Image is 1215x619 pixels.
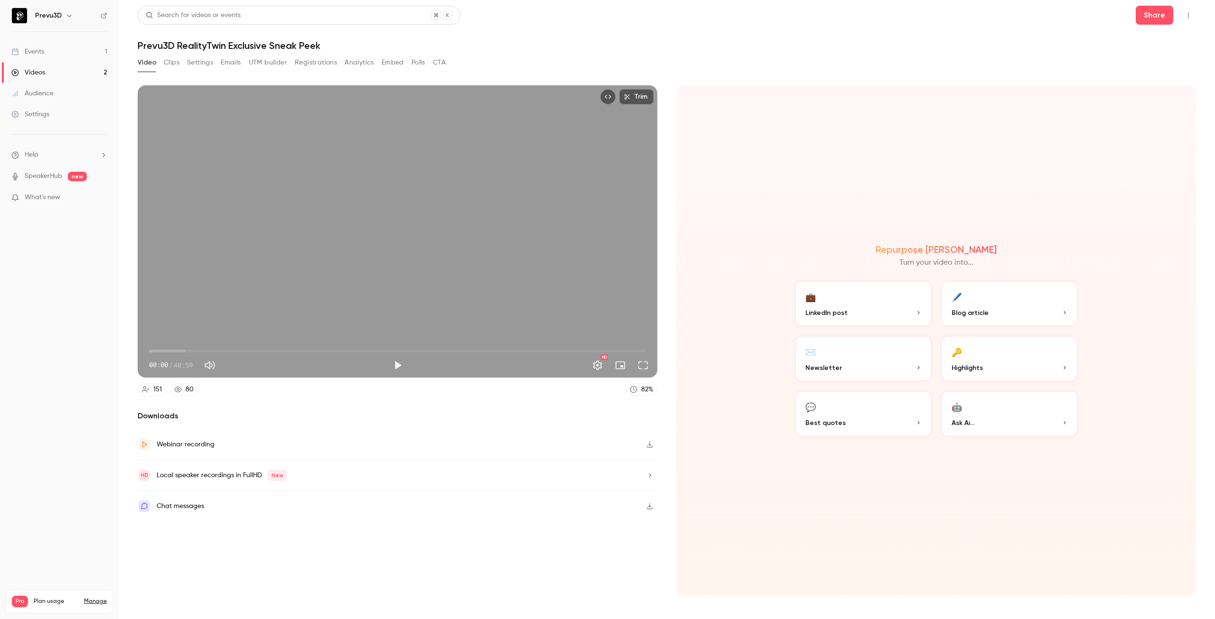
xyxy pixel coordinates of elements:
button: Trim [619,89,654,104]
span: / [169,360,173,370]
a: Manage [84,598,107,605]
div: 🖊️ [952,289,962,304]
button: Full screen [634,356,653,375]
span: 40:59 [174,360,193,370]
div: Webinar recording [157,439,215,450]
button: Turn on miniplayer [611,356,630,375]
a: SpeakerHub [25,171,62,181]
button: ✉️Newsletter [794,335,933,382]
h2: Downloads [138,410,657,422]
span: new [68,172,87,181]
button: Video [138,55,156,70]
a: 80 [170,383,198,396]
div: Local speaker recordings in FullHD [157,470,287,481]
div: ✉️ [805,344,816,359]
button: Mute [200,356,219,375]
button: Embed video [600,89,616,104]
span: 00:00 [149,360,168,370]
div: Settings [11,110,49,119]
button: Settings [588,356,607,375]
button: Analytics [345,55,374,70]
span: Newsletter [805,363,842,373]
button: Top Bar Actions [1181,8,1196,23]
div: Audience [11,89,54,98]
span: New [268,470,287,481]
button: Share [1136,6,1173,25]
span: LinkedIn post [805,308,848,318]
h6: Prevu3D [35,11,62,20]
button: 🔑Highlights [940,335,1079,382]
button: Clips [164,55,179,70]
div: 🔑 [952,344,962,359]
button: 💬Best quotes [794,390,933,437]
button: Registrations [295,55,337,70]
li: help-dropdown-opener [11,150,107,160]
div: Events [11,47,44,56]
button: 🖊️Blog article [940,280,1079,327]
div: 💬 [805,399,816,414]
div: Chat messages [157,500,204,512]
button: Polls [411,55,425,70]
a: 82% [626,383,657,396]
span: Blog article [952,308,989,318]
button: Play [388,356,407,375]
p: Turn your video into... [899,257,973,268]
div: 00:00 [149,360,193,370]
div: 80 [186,385,194,395]
span: Ask Ai... [952,418,974,428]
div: 82 % [641,385,653,395]
span: Plan usage [34,598,78,605]
button: 🤖Ask Ai... [940,390,1079,437]
a: 151 [138,383,166,396]
span: Highlights [952,363,983,373]
span: Help [25,150,38,160]
img: Prevu3D [12,8,27,23]
button: UTM builder [249,55,287,70]
h2: Repurpose [PERSON_NAME] [876,244,997,255]
div: 🤖 [952,399,962,414]
button: Settings [187,55,213,70]
span: Best quotes [805,418,846,428]
div: 💼 [805,289,816,304]
button: 💼LinkedIn post [794,280,933,327]
button: Emails [221,55,241,70]
h1: Prevu3D RealityTwin Exclusive Sneak Peek [138,40,1196,51]
div: Search for videos or events [146,10,241,20]
div: HD [601,354,607,360]
div: 151 [153,385,162,395]
span: Pro [12,596,28,607]
button: CTA [433,55,446,70]
div: Videos [11,68,45,77]
span: What's new [25,193,60,203]
button: Embed [382,55,404,70]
